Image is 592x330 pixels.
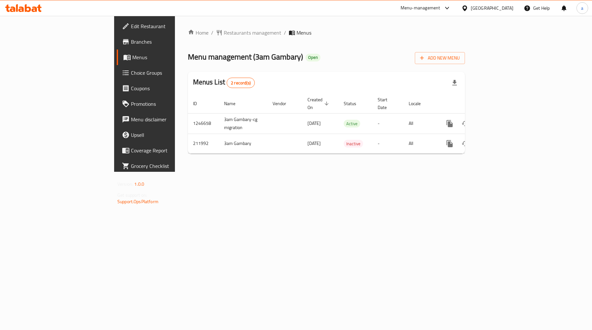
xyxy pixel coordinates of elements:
[344,120,360,127] span: Active
[457,136,473,151] button: Change Status
[227,80,254,86] span: 2 record(s)
[131,84,208,92] span: Coupons
[117,34,213,49] a: Branches
[117,197,158,206] a: Support.OpsPlatform
[134,180,144,188] span: 1.0.0
[284,29,286,37] li: /
[117,127,213,143] a: Upsell
[117,191,147,199] span: Get support on:
[306,54,320,61] div: Open
[224,29,281,37] span: Restaurants management
[117,81,213,96] a: Coupons
[273,100,295,107] span: Vendor
[344,140,363,148] span: Inactive
[117,49,213,65] a: Menus
[415,52,465,64] button: Add New Menu
[307,119,321,127] span: [DATE]
[404,134,437,153] td: All
[471,5,513,12] div: [GEOGRAPHIC_DATA]
[117,65,213,81] a: Choice Groups
[378,96,396,111] span: Start Date
[219,113,267,134] td: 3am Gambary-cg migration
[117,18,213,34] a: Edit Restaurant
[581,5,583,12] span: a
[409,100,429,107] span: Locale
[131,147,208,154] span: Coverage Report
[216,29,281,37] a: Restaurants management
[457,116,473,131] button: Change Status
[117,180,133,188] span: Version:
[117,96,213,112] a: Promotions
[372,113,404,134] td: -
[131,22,208,30] span: Edit Restaurant
[404,113,437,134] td: All
[117,158,213,174] a: Grocery Checklist
[188,49,303,64] span: Menu management ( 3am Gambary )
[193,77,255,88] h2: Menus List
[442,136,457,151] button: more
[188,94,509,154] table: enhanced table
[447,75,462,91] div: Export file
[131,131,208,139] span: Upsell
[372,134,404,153] td: -
[307,96,331,111] span: Created On
[117,143,213,158] a: Coverage Report
[437,94,509,114] th: Actions
[442,116,457,131] button: more
[131,162,208,170] span: Grocery Checklist
[131,100,208,108] span: Promotions
[117,112,213,127] a: Menu disclaimer
[193,100,205,107] span: ID
[219,134,267,153] td: 3am Gambary
[132,53,208,61] span: Menus
[401,4,440,12] div: Menu-management
[131,69,208,77] span: Choice Groups
[188,29,465,37] nav: breadcrumb
[296,29,311,37] span: Menus
[131,38,208,46] span: Branches
[344,100,365,107] span: Status
[306,55,320,60] span: Open
[307,139,321,148] span: [DATE]
[131,115,208,123] span: Menu disclaimer
[227,78,255,88] div: Total records count
[224,100,244,107] span: Name
[420,54,460,62] span: Add New Menu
